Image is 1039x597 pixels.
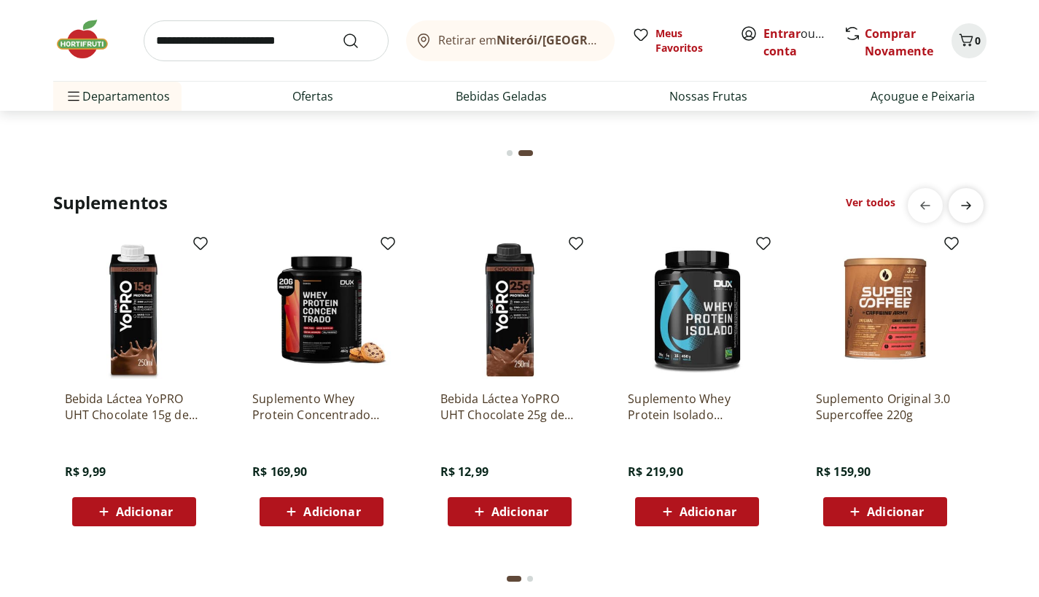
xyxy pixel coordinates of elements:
a: Meus Favoritos [632,26,723,55]
button: Adicionar [823,497,947,526]
span: 0 [975,34,981,47]
span: Adicionar [867,506,924,518]
span: R$ 169,90 [252,464,307,480]
a: Açougue e Peixaria [871,87,975,105]
a: Suplemento Whey Protein Isolado Chocolate Dux 450g [628,391,766,423]
button: Go to page 2 from fs-carousel [524,561,536,596]
span: Departamentos [65,79,170,114]
span: Adicionar [491,506,548,518]
a: Entrar [763,26,801,42]
b: Niterói/[GEOGRAPHIC_DATA] [497,32,663,48]
button: Menu [65,79,82,114]
button: Adicionar [260,497,384,526]
a: Ver todos [846,195,895,210]
span: Adicionar [680,506,736,518]
span: R$ 12,99 [440,464,489,480]
button: Submit Search [342,32,377,50]
span: Retirar em [438,34,599,47]
button: Retirar emNiterói/[GEOGRAPHIC_DATA] [406,20,615,61]
img: Hortifruti [53,17,126,61]
a: Bebidas Geladas [456,87,547,105]
a: Comprar Novamente [865,26,933,59]
a: Nossas Frutas [669,87,747,105]
button: Adicionar [448,497,572,526]
button: next [949,188,984,223]
img: Suplemento Original 3.0 Supercoffee 220g [816,241,954,379]
button: Carrinho [952,23,987,58]
span: R$ 9,99 [65,464,106,480]
button: Adicionar [72,497,196,526]
span: Meus Favoritos [655,26,723,55]
span: ou [763,25,828,60]
button: Current page from fs-carousel [515,136,536,171]
img: Bebida Láctea YoPRO UHT Chocolate 25g de proteínas 250ml [440,241,579,379]
button: Go to page 1 from fs-carousel [504,136,515,171]
a: Ofertas [292,87,333,105]
span: R$ 219,90 [628,464,682,480]
span: Adicionar [303,506,360,518]
span: Adicionar [116,506,173,518]
button: previous [908,188,943,223]
span: R$ 159,90 [816,464,871,480]
img: Suplemento Whey Protein Isolado Chocolate Dux 450g [628,241,766,379]
input: search [144,20,389,61]
a: Criar conta [763,26,844,59]
img: Bebida Láctea YoPRO UHT Chocolate 15g de proteínas 250ml [65,241,203,379]
a: Suplemento Original 3.0 Supercoffee 220g [816,391,954,423]
a: Bebida Láctea YoPRO UHT Chocolate 15g de proteínas 250ml [65,391,203,423]
img: Suplemento Whey Protein Concentrado Cookies Dux 450g [252,241,391,379]
button: Current page from fs-carousel [504,561,524,596]
h2: Suplementos [53,191,168,214]
a: Bebida Láctea YoPRO UHT Chocolate 25g de proteínas 250ml [440,391,579,423]
a: Suplemento Whey Protein Concentrado Cookies Dux 450g [252,391,391,423]
button: Adicionar [635,497,759,526]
